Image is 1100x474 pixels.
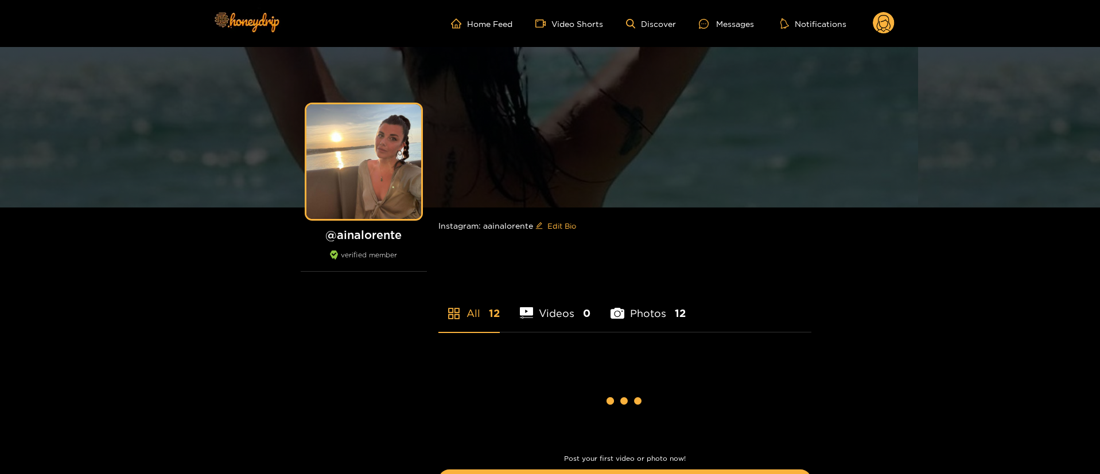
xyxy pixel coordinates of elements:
[438,455,811,463] p: Post your first video or photo now!
[535,18,603,29] a: Video Shorts
[699,17,754,30] div: Messages
[583,306,590,320] span: 0
[447,307,461,320] span: appstore
[675,306,686,320] span: 12
[489,306,500,320] span: 12
[301,228,427,242] h1: @ ainalorente
[777,18,850,29] button: Notifications
[438,280,500,332] li: All
[438,207,811,244] div: Instagram: aainalorente
[547,220,576,232] span: Edit Bio
[626,19,676,29] a: Discover
[301,250,427,272] div: verified member
[451,18,467,29] span: home
[451,18,512,29] a: Home Feed
[535,222,543,230] span: edit
[520,280,591,332] li: Videos
[611,280,686,332] li: Photos
[535,18,551,29] span: video-camera
[533,217,578,235] button: editEdit Bio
